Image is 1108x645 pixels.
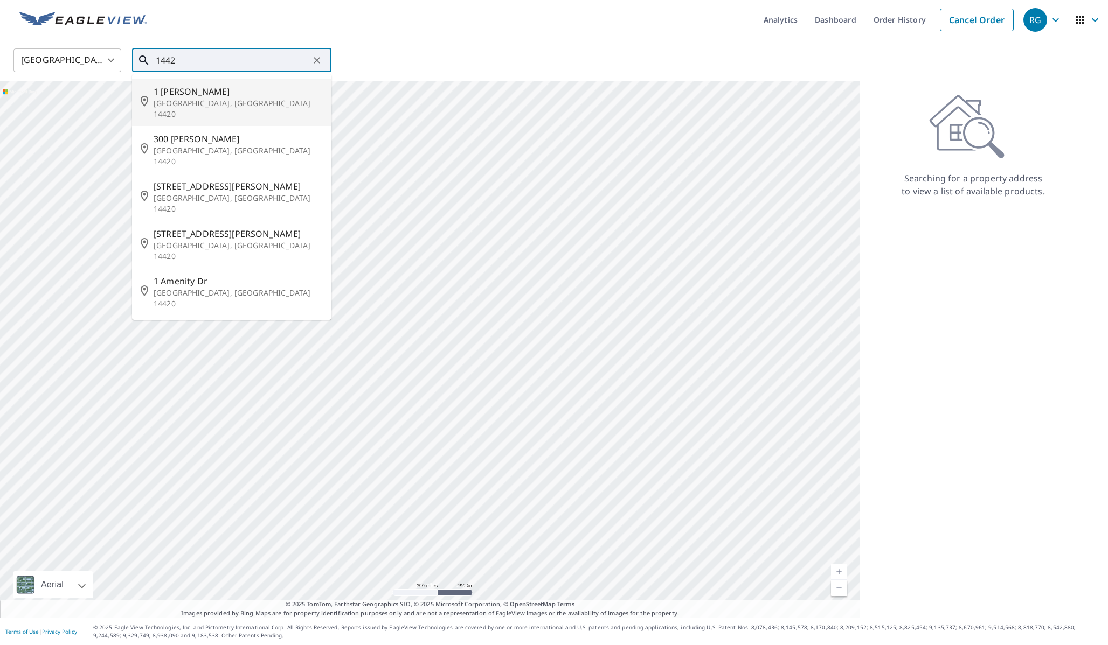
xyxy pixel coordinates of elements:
p: © 2025 Eagle View Technologies, Inc. and Pictometry International Corp. All Rights Reserved. Repo... [93,623,1103,640]
div: Aerial [38,571,67,598]
p: | [5,628,77,635]
input: Search by address or latitude-longitude [156,45,309,75]
div: RG [1023,8,1047,32]
a: Privacy Policy [42,628,77,635]
a: Terms of Use [5,628,39,635]
p: [GEOGRAPHIC_DATA], [GEOGRAPHIC_DATA] 14420 [154,288,323,309]
a: Current Level 5, Zoom Out [831,580,847,596]
p: Searching for a property address to view a list of available products. [901,172,1045,198]
span: 1 [PERSON_NAME] [154,85,323,98]
p: [GEOGRAPHIC_DATA], [GEOGRAPHIC_DATA] 14420 [154,98,323,120]
p: [GEOGRAPHIC_DATA], [GEOGRAPHIC_DATA] 14420 [154,240,323,262]
p: [GEOGRAPHIC_DATA], [GEOGRAPHIC_DATA] 14420 [154,145,323,167]
img: EV Logo [19,12,147,28]
button: Clear [309,53,324,68]
p: [GEOGRAPHIC_DATA], [GEOGRAPHIC_DATA] 14420 [154,193,323,214]
span: [STREET_ADDRESS][PERSON_NAME] [154,227,323,240]
div: [GEOGRAPHIC_DATA] [13,45,121,75]
a: Cancel Order [940,9,1014,31]
a: Current Level 5, Zoom In [831,564,847,580]
div: Aerial [13,571,93,598]
a: OpenStreetMap [510,600,555,608]
span: [STREET_ADDRESS][PERSON_NAME] [154,180,323,193]
span: 300 [PERSON_NAME] [154,132,323,145]
span: © 2025 TomTom, Earthstar Geographics SIO, © 2025 Microsoft Corporation, © [286,600,575,609]
span: 1 Amenity Dr [154,275,323,288]
a: Terms [557,600,575,608]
